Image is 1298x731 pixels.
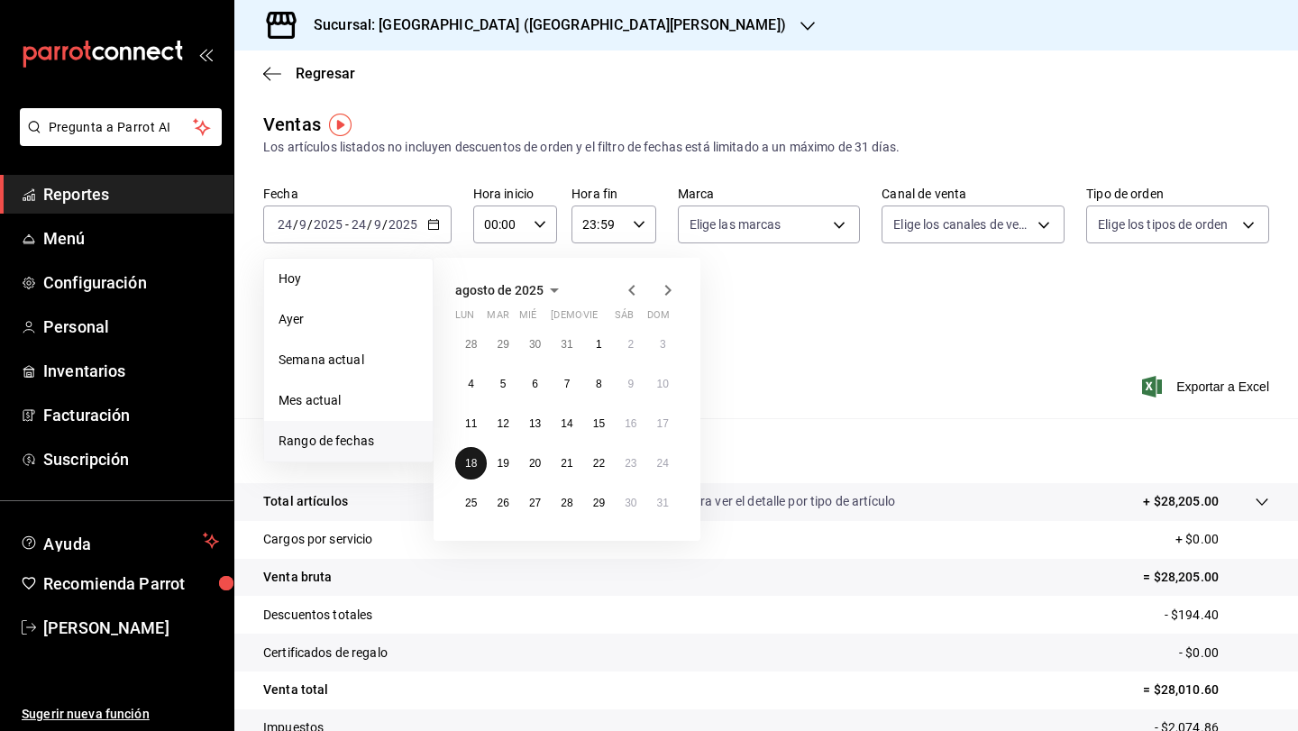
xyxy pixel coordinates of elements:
[329,114,352,136] img: Tooltip marker
[1146,376,1269,397] span: Exportar a Excel
[529,497,541,509] abbr: 27 de agosto de 2025
[657,457,669,470] abbr: 24 de agosto de 2025
[561,497,572,509] abbr: 28 de agosto de 2025
[279,351,418,370] span: Semana actual
[561,338,572,351] abbr: 31 de julio de 2025
[13,131,222,150] a: Pregunta a Parrot AI
[43,530,196,552] span: Ayuda
[690,215,782,233] span: Elige las marcas
[596,378,602,390] abbr: 8 de agosto de 2025
[1175,530,1269,549] p: + $0.00
[627,378,634,390] abbr: 9 de agosto de 2025
[299,14,786,36] h3: Sucursal: [GEOGRAPHIC_DATA] ([GEOGRAPHIC_DATA][PERSON_NAME])
[455,309,474,328] abbr: lunes
[279,270,418,288] span: Hoy
[564,378,571,390] abbr: 7 de agosto de 2025
[1179,644,1269,662] p: - $0.00
[43,447,219,471] span: Suscripción
[345,217,349,232] span: -
[657,378,669,390] abbr: 10 de agosto de 2025
[198,47,213,61] button: open_drawer_menu
[497,338,508,351] abbr: 29 de julio de 2025
[647,309,670,328] abbr: domingo
[43,226,219,251] span: Menú
[473,187,557,200] label: Hora inicio
[279,310,418,329] span: Ayer
[263,492,348,511] p: Total artículos
[277,217,293,232] input: --
[593,417,605,430] abbr: 15 de agosto de 2025
[20,108,222,146] button: Pregunta a Parrot AI
[43,359,219,383] span: Inventarios
[519,368,551,400] button: 6 de agosto de 2025
[519,487,551,519] button: 27 de agosto de 2025
[465,417,477,430] abbr: 11 de agosto de 2025
[263,440,1269,461] p: Resumen
[293,217,298,232] span: /
[487,407,518,440] button: 12 de agosto de 2025
[660,338,666,351] abbr: 3 de agosto de 2025
[551,368,582,400] button: 7 de agosto de 2025
[497,497,508,509] abbr: 26 de agosto de 2025
[263,111,321,138] div: Ventas
[615,368,646,400] button: 9 de agosto de 2025
[529,417,541,430] abbr: 13 de agosto de 2025
[882,187,1065,200] label: Canal de venta
[263,65,355,82] button: Regresar
[647,487,679,519] button: 31 de agosto de 2025
[519,309,536,328] abbr: miércoles
[382,217,388,232] span: /
[615,487,646,519] button: 30 de agosto de 2025
[468,378,474,390] abbr: 4 de agosto de 2025
[657,417,669,430] abbr: 17 de agosto de 2025
[465,457,477,470] abbr: 18 de agosto de 2025
[455,447,487,480] button: 18 de agosto de 2025
[43,270,219,295] span: Configuración
[647,407,679,440] button: 17 de agosto de 2025
[487,487,518,519] button: 26 de agosto de 2025
[263,606,372,625] p: Descuentos totales
[615,407,646,440] button: 16 de agosto de 2025
[519,447,551,480] button: 20 de agosto de 2025
[307,217,313,232] span: /
[1098,215,1228,233] span: Elige los tipos de orden
[43,403,219,427] span: Facturación
[455,407,487,440] button: 11 de agosto de 2025
[373,217,382,232] input: --
[1143,492,1219,511] p: + $28,205.00
[583,328,615,361] button: 1 de agosto de 2025
[43,315,219,339] span: Personal
[561,417,572,430] abbr: 14 de agosto de 2025
[455,487,487,519] button: 25 de agosto de 2025
[615,309,634,328] abbr: sábado
[263,138,1269,157] div: Los artículos listados no incluyen descuentos de orden y el filtro de fechas está limitado a un m...
[455,328,487,361] button: 28 de julio de 2025
[551,487,582,519] button: 28 de agosto de 2025
[1143,568,1269,587] p: = $28,205.00
[263,568,332,587] p: Venta bruta
[551,309,657,328] abbr: jueves
[497,417,508,430] abbr: 12 de agosto de 2025
[657,497,669,509] abbr: 31 de agosto de 2025
[551,328,582,361] button: 31 de julio de 2025
[351,217,367,232] input: --
[583,407,615,440] button: 15 de agosto de 2025
[313,217,343,232] input: ----
[529,457,541,470] abbr: 20 de agosto de 2025
[263,681,328,699] p: Venta total
[487,447,518,480] button: 19 de agosto de 2025
[279,432,418,451] span: Rango de fechas
[500,378,507,390] abbr: 5 de agosto de 2025
[263,187,452,200] label: Fecha
[529,338,541,351] abbr: 30 de julio de 2025
[615,328,646,361] button: 2 de agosto de 2025
[455,368,487,400] button: 4 de agosto de 2025
[487,328,518,361] button: 29 de julio de 2025
[625,457,636,470] abbr: 23 de agosto de 2025
[465,497,477,509] abbr: 25 de agosto de 2025
[647,368,679,400] button: 10 de agosto de 2025
[893,215,1031,233] span: Elige los canales de venta
[583,447,615,480] button: 22 de agosto de 2025
[678,187,861,200] label: Marca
